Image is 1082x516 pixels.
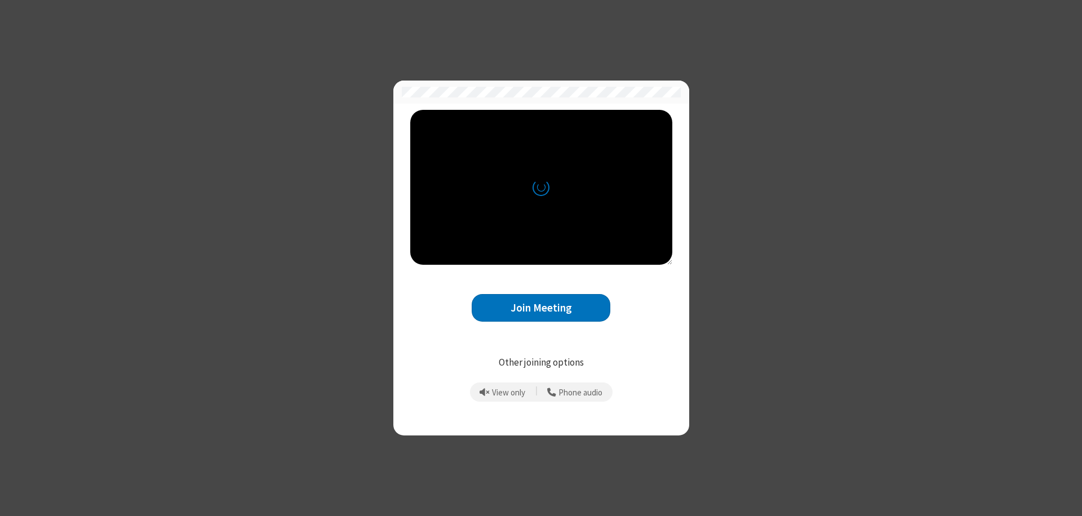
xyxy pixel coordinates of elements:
span: View only [492,388,525,398]
button: Join Meeting [472,294,610,322]
span: | [535,384,538,400]
button: Use your phone for mic and speaker while you view the meeting on this device. [543,382,607,402]
p: Other joining options [410,355,672,370]
button: Prevent echo when there is already an active mic and speaker in the room. [476,382,530,402]
span: Phone audio [558,388,602,398]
